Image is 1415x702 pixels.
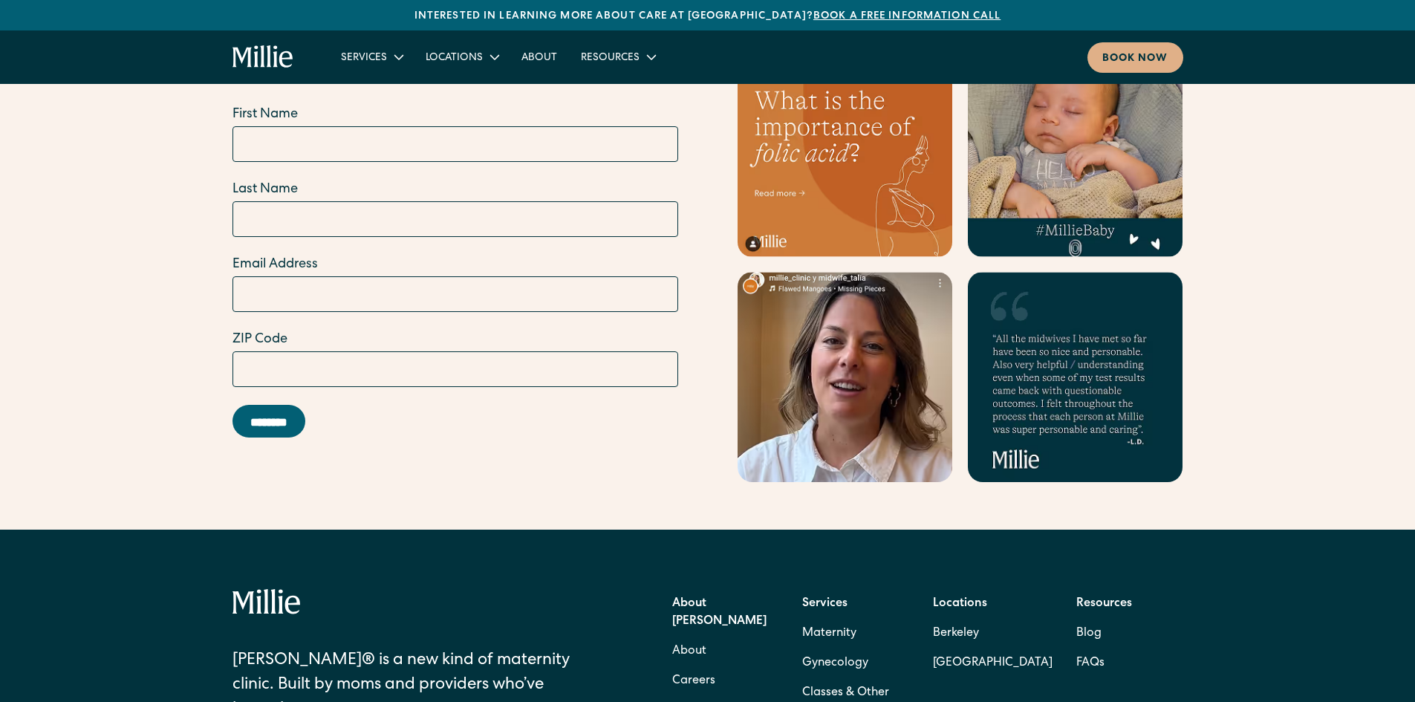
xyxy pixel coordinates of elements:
[933,598,987,610] strong: Locations
[672,637,706,666] a: About
[1076,619,1102,649] a: Blog
[802,598,848,610] strong: Services
[232,105,678,125] label: First Name
[232,180,678,200] label: Last Name
[672,598,767,628] strong: About [PERSON_NAME]
[672,666,715,696] a: Careers
[581,51,640,66] div: Resources
[1087,42,1183,73] a: Book now
[813,11,1001,22] a: Book a free information call
[933,619,1053,649] a: Berkeley
[232,330,678,350] label: ZIP Code
[232,45,294,69] a: home
[1076,598,1132,610] strong: Resources
[802,619,856,649] a: Maternity
[341,51,387,66] div: Services
[232,105,678,438] form: Email Form
[933,649,1053,678] a: [GEOGRAPHIC_DATA]
[329,45,414,69] div: Services
[510,45,569,69] a: About
[1076,649,1105,678] a: FAQs
[1102,51,1168,67] div: Book now
[414,45,510,69] div: Locations
[232,255,678,275] label: Email Address
[569,45,666,69] div: Resources
[802,649,868,678] a: Gynecology
[426,51,483,66] div: Locations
